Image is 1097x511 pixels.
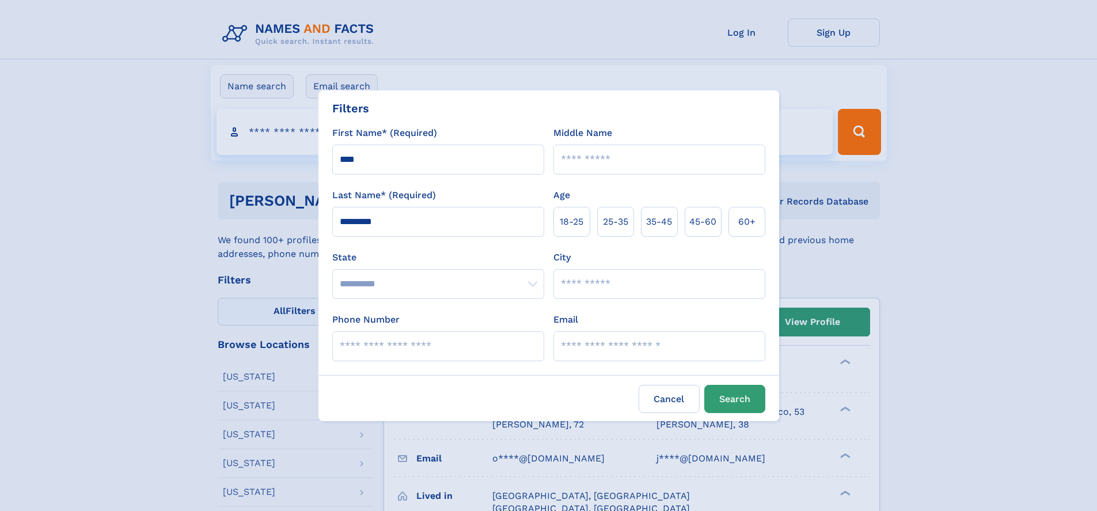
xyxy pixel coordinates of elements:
[332,313,400,327] label: Phone Number
[639,385,700,413] label: Cancel
[553,313,578,327] label: Email
[553,126,612,140] label: Middle Name
[704,385,765,413] button: Search
[553,188,570,202] label: Age
[689,215,716,229] span: 45‑60
[553,251,571,264] label: City
[646,215,672,229] span: 35‑45
[738,215,756,229] span: 60+
[332,126,437,140] label: First Name* (Required)
[603,215,628,229] span: 25‑35
[560,215,583,229] span: 18‑25
[332,251,544,264] label: State
[332,100,369,117] div: Filters
[332,188,436,202] label: Last Name* (Required)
